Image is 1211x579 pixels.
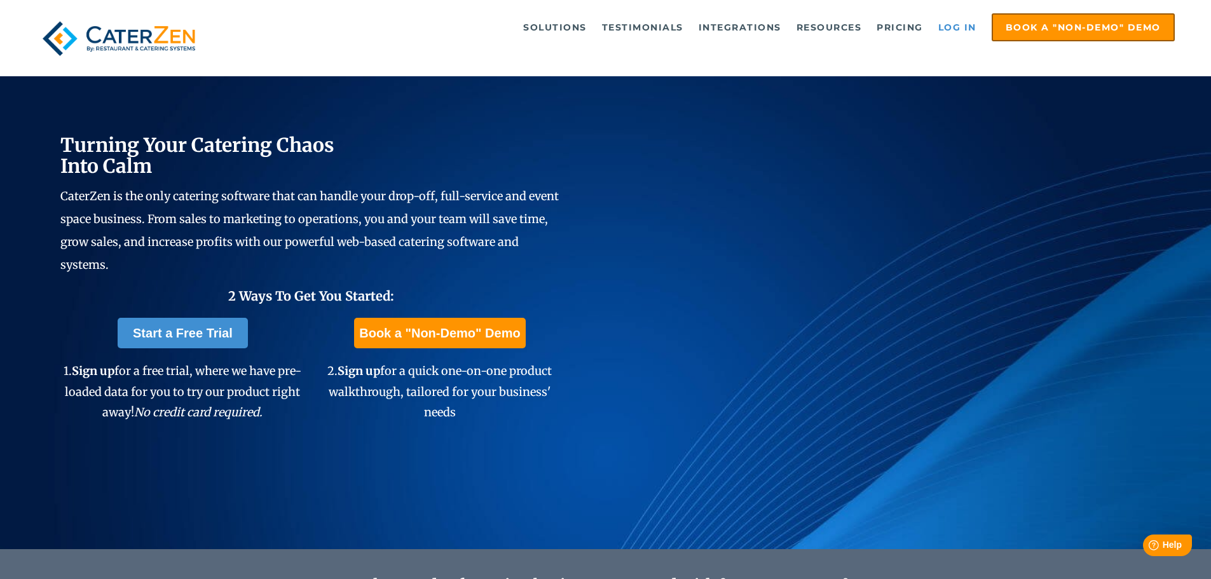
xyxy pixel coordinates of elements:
[790,15,868,40] a: Resources
[992,13,1175,41] a: Book a "Non-Demo" Demo
[354,318,525,348] a: Book a "Non-Demo" Demo
[72,364,114,378] span: Sign up
[60,189,559,272] span: CaterZen is the only catering software that can handle your drop-off, full-service and event spac...
[870,15,929,40] a: Pricing
[1098,529,1197,565] iframe: Help widget launcher
[231,13,1175,41] div: Navigation Menu
[36,13,202,64] img: caterzen
[327,364,552,419] span: 2. for a quick one-on-one product walkthrough, tailored for your business' needs
[517,15,593,40] a: Solutions
[228,288,394,304] span: 2 Ways To Get You Started:
[134,405,263,419] em: No credit card required.
[338,364,380,378] span: Sign up
[692,15,788,40] a: Integrations
[596,15,690,40] a: Testimonials
[60,133,334,178] span: Turning Your Catering Chaos Into Calm
[118,318,248,348] a: Start a Free Trial
[64,364,301,419] span: 1. for a free trial, where we have pre-loaded data for you to try our product right away!
[932,15,983,40] a: Log in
